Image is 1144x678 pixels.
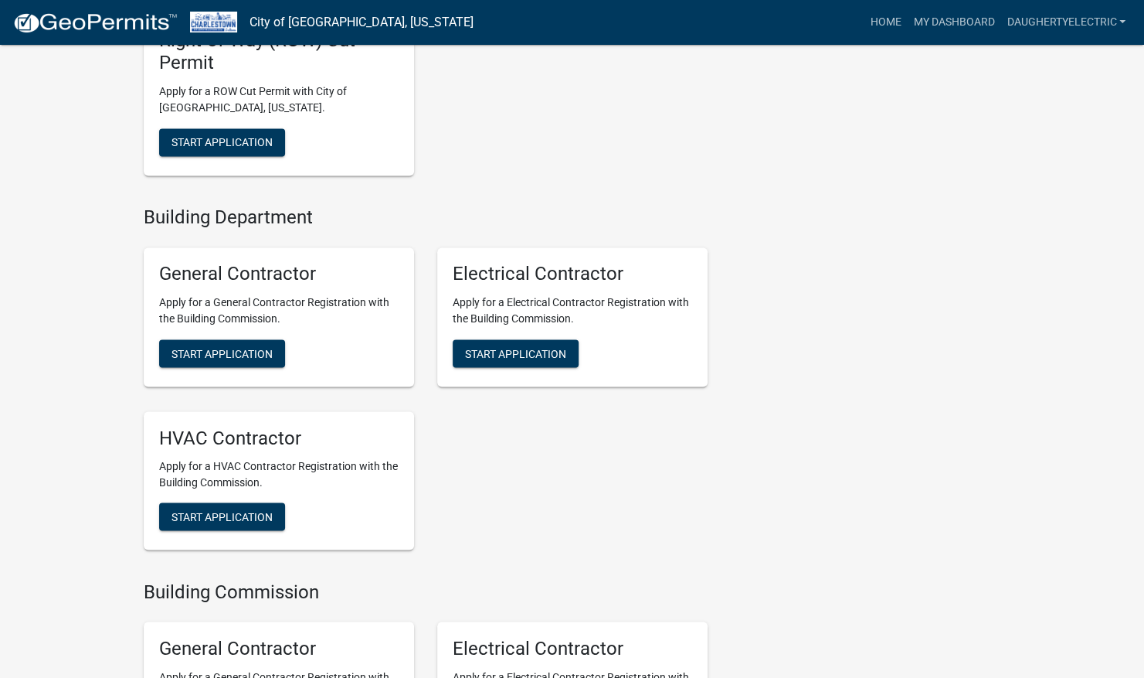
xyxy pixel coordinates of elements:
[159,263,399,285] h5: General Contractor
[159,427,399,449] h5: HVAC Contractor
[144,581,708,603] h4: Building Commission
[159,128,285,156] button: Start Application
[159,83,399,116] p: Apply for a ROW Cut Permit with City of [GEOGRAPHIC_DATA], [US_STATE].
[453,295,692,327] p: Apply for a Electrical Contractor Registration with the Building Commission.
[159,637,399,659] h5: General Contractor
[465,346,566,359] span: Start Application
[159,458,399,490] p: Apply for a HVAC Contractor Registration with the Building Commission.
[453,339,579,367] button: Start Application
[159,339,285,367] button: Start Application
[171,136,273,148] span: Start Application
[1000,8,1132,37] a: daughertyelectric
[907,8,1000,37] a: My Dashboard
[144,206,708,229] h4: Building Department
[453,263,692,285] h5: Electrical Contractor
[190,12,237,32] img: City of Charlestown, Indiana
[159,503,285,530] button: Start Application
[453,637,692,659] h5: Electrical Contractor
[171,346,273,359] span: Start Application
[159,29,399,74] h5: Right-of-Way (ROW) Cut Permit
[250,9,474,36] a: City of [GEOGRAPHIC_DATA], [US_STATE]
[171,510,273,523] span: Start Application
[864,8,907,37] a: Home
[159,295,399,327] p: Apply for a General Contractor Registration with the Building Commission.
